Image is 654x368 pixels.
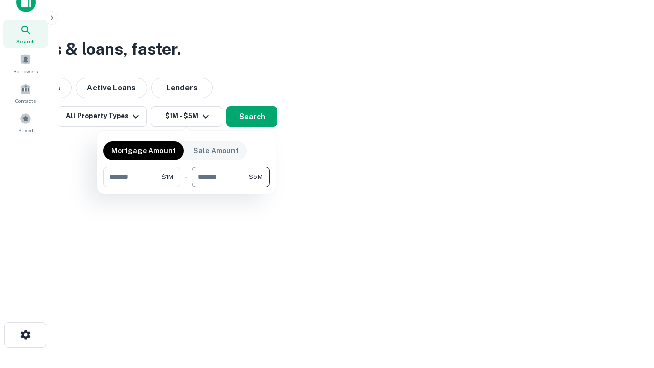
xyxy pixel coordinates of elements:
[249,172,263,181] span: $5M
[603,286,654,335] iframe: Chat Widget
[111,145,176,156] p: Mortgage Amount
[193,145,239,156] p: Sale Amount
[184,167,188,187] div: -
[161,172,173,181] span: $1M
